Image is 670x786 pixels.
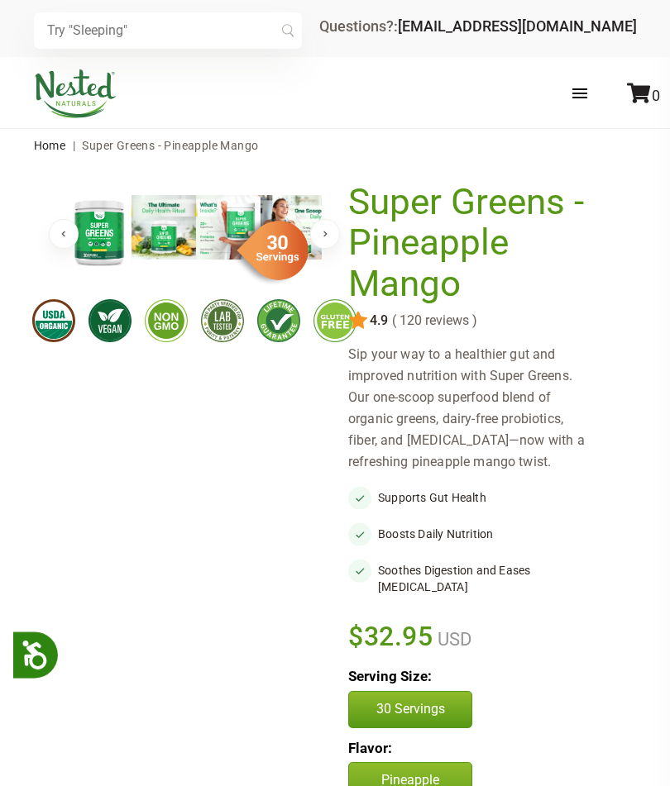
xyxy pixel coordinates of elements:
span: $32.95 [348,618,433,655]
img: Super Greens - Pineapple Mango [67,195,132,269]
img: Super Greens - Pineapple Mango [261,195,325,260]
p: 30 Servings [366,700,455,718]
a: Home [34,139,66,152]
img: Nested Naturals [34,69,117,118]
b: Flavor: [348,740,392,756]
img: usdaorganic [32,299,75,342]
span: ( 120 reviews ) [388,313,477,328]
nav: breadcrumbs [34,129,637,162]
span: | [69,139,79,152]
button: 30 Servings [348,691,472,727]
li: Boosts Daily Nutrition [348,522,604,545]
img: Super Greens - Pineapple Mango [196,195,261,260]
span: 4.9 [368,313,388,328]
li: Soothes Digestion and Eases [MEDICAL_DATA] [348,559,604,598]
button: Next [310,219,340,249]
img: lifetimeguarantee [257,299,300,342]
a: 0 [627,87,660,104]
img: star.svg [348,311,368,331]
h1: Super Greens - Pineapple Mango [348,182,596,305]
img: thirdpartytested [201,299,244,342]
span: 0 [652,87,660,104]
div: Questions?: [319,19,637,34]
a: [EMAIL_ADDRESS][DOMAIN_NAME] [398,17,637,35]
span: Super Greens - Pineapple Mango [82,139,258,152]
span: USD [433,629,471,650]
img: glutenfree [313,299,357,342]
img: Super Greens - Pineapple Mango [132,195,196,260]
input: Try "Sleeping" [34,12,302,49]
div: Sip your way to a healthier gut and improved nutrition with Super Greens. Our one-scoop superfood... [348,344,604,473]
img: sg-servings-30.png [226,215,309,286]
button: Previous [49,219,79,249]
img: gmofree [145,299,188,342]
img: vegan [89,299,132,342]
b: Serving Size: [348,668,432,684]
li: Supports Gut Health [348,486,604,509]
